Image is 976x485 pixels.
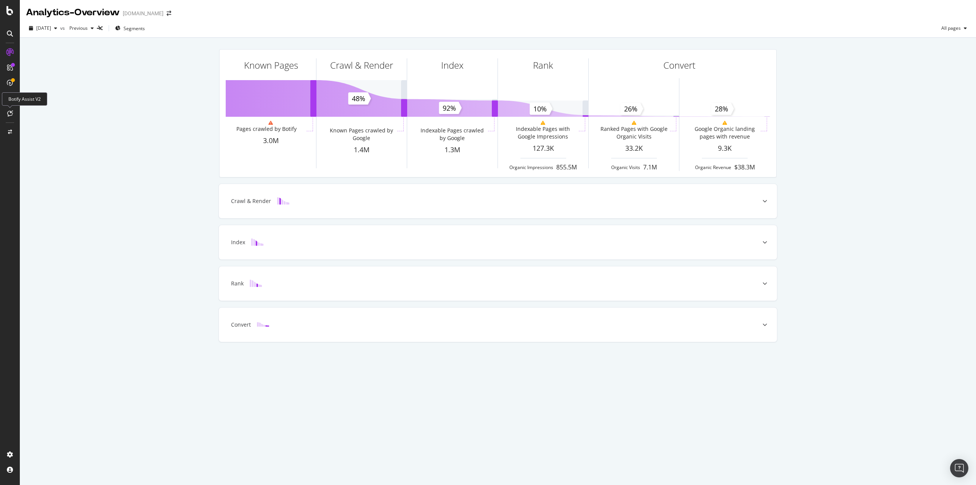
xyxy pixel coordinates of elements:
span: 2025 Aug. 30th [36,25,51,31]
div: Rank [231,280,244,287]
div: Open Intercom Messenger [950,459,968,477]
div: 3.0M [226,136,316,146]
button: Previous [66,22,97,34]
div: Index [441,59,464,72]
button: [DATE] [26,22,60,34]
div: 127.3K [498,143,588,153]
div: Crawl & Render [231,197,271,205]
div: [DOMAIN_NAME] [123,10,164,17]
div: Crawl & Render [330,59,393,72]
img: block-icon [277,197,289,205]
div: Analytics - Overview [26,6,120,19]
div: Known Pages [244,59,298,72]
div: Indexable Pages with Google Impressions [509,125,577,140]
button: All pages [938,22,970,34]
img: block-icon [257,321,269,328]
div: Known Pages crawled by Google [327,127,395,142]
img: block-icon [251,238,263,246]
span: Previous [66,25,88,31]
div: Pages crawled by Botify [236,125,297,133]
div: arrow-right-arrow-left [167,11,171,16]
div: Index [231,238,245,246]
span: All pages [938,25,961,31]
div: 1.3M [407,145,498,155]
div: Convert [231,321,251,329]
div: Rank [533,59,553,72]
button: Segments [112,22,148,34]
div: 855.5M [556,163,577,172]
div: 1.4M [316,145,407,155]
span: vs [60,25,66,31]
div: Indexable Pages crawled by Google [418,127,486,142]
img: block-icon [250,280,262,287]
div: Organic Impressions [509,164,553,171]
span: Segments [124,25,145,32]
div: Botify Assist V2 [2,92,47,106]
